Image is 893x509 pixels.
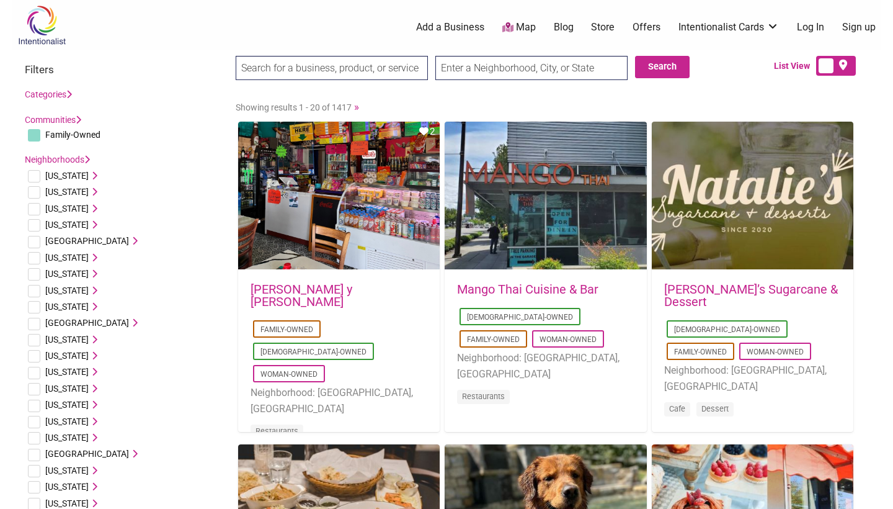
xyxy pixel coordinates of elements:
[635,56,690,78] button: Search
[12,5,71,45] img: Intentionalist
[416,20,484,34] a: Add a Business
[25,115,81,125] a: Communities
[45,318,129,328] span: [GEOGRAPHIC_DATA]
[251,385,427,417] li: Neighborhood: [GEOGRAPHIC_DATA], [GEOGRAPHIC_DATA]
[467,335,520,344] a: Family-Owned
[678,20,779,34] a: Intentionalist Cards
[540,335,597,344] a: Woman-Owned
[674,325,780,334] a: [DEMOGRAPHIC_DATA]-Owned
[633,20,660,34] a: Offers
[701,404,729,413] a: Dessert
[45,482,89,492] span: [US_STATE]
[260,348,367,356] a: [DEMOGRAPHIC_DATA]-Owned
[502,20,536,35] a: Map
[45,286,89,295] span: [US_STATE]
[45,236,129,246] span: [GEOGRAPHIC_DATA]
[842,20,876,34] a: Sign up
[236,102,352,112] span: Showing results 1 - 20 of 1417
[45,302,89,312] span: [US_STATE]
[435,56,628,80] input: Enter a Neighborhood, City, or State
[45,351,89,361] span: [US_STATE]
[260,325,313,334] a: Family-Owned
[45,466,89,475] span: [US_STATE]
[45,269,89,279] span: [US_STATE]
[457,350,634,382] li: Neighborhood: [GEOGRAPHIC_DATA], [GEOGRAPHIC_DATA]
[45,187,89,197] span: [US_STATE]
[45,384,89,394] span: [US_STATE]
[45,130,100,140] span: Family-Owned
[236,56,428,80] input: Search for a business, product, or service
[45,253,89,263] span: [US_STATE]
[45,335,89,345] span: [US_STATE]
[45,204,89,214] span: [US_STATE]
[664,363,841,394] li: Neighborhood: [GEOGRAPHIC_DATA], [GEOGRAPHIC_DATA]
[45,400,89,410] span: [US_STATE]
[669,404,685,413] a: Cafe
[255,426,298,436] a: Restaurants
[797,20,824,34] a: Log In
[45,220,89,230] span: [US_STATE]
[25,89,72,99] a: Categories
[45,417,89,426] span: [US_STATE]
[45,449,129,459] span: [GEOGRAPHIC_DATA]
[45,171,89,181] span: [US_STATE]
[462,392,505,401] a: Restaurants
[664,282,838,309] a: [PERSON_NAME]’s Sugarcane & Dessert
[25,63,223,76] h3: Filters
[25,155,90,164] a: Neighborhoods
[591,20,615,34] a: Store
[45,498,89,508] span: [US_STATE]
[45,367,89,377] span: [US_STATE]
[467,313,573,322] a: [DEMOGRAPHIC_DATA]-Owned
[554,20,574,34] a: Blog
[457,282,598,297] a: Mango Thai Cuisine & Bar
[354,101,359,113] a: »
[45,433,89,443] span: [US_STATE]
[260,370,318,379] a: Woman-Owned
[251,282,352,309] a: [PERSON_NAME] y [PERSON_NAME]
[674,348,727,356] a: Family-Owned
[774,60,816,73] span: List View
[747,348,804,356] a: Woman-Owned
